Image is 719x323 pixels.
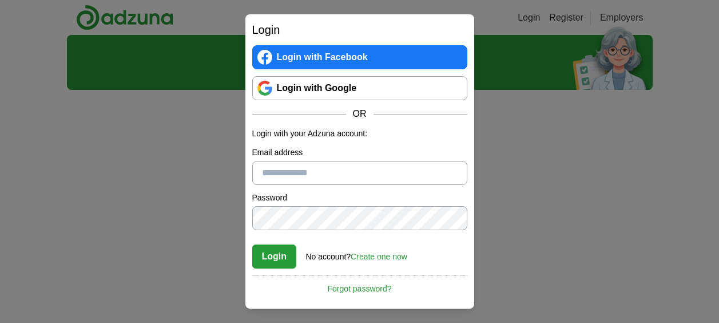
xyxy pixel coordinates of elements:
[252,245,297,269] button: Login
[252,192,467,204] label: Password
[252,275,467,295] a: Forgot password?
[346,107,374,121] span: OR
[252,45,467,69] a: Login with Facebook
[351,252,407,261] a: Create one now
[252,128,467,140] p: Login with your Adzuna account:
[252,147,467,159] label: Email address
[252,76,467,100] a: Login with Google
[306,244,407,263] div: No account?
[252,21,467,38] h2: Login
